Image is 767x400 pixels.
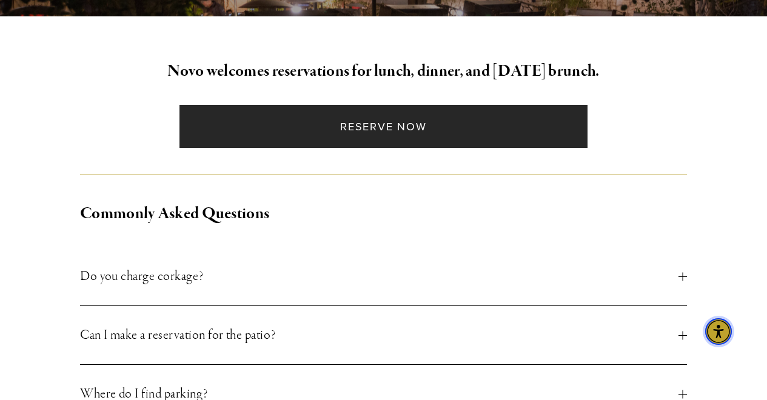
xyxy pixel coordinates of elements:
button: Do you charge corkage? [80,247,687,305]
span: Do you charge corkage? [80,265,678,287]
a: Reserve Now [179,105,588,148]
button: Can I make a reservation for the patio? [80,306,687,364]
h2: Commonly Asked Questions [80,201,687,227]
div: Accessibility Menu [705,318,732,345]
h2: Novo welcomes reservations for lunch, dinner, and [DATE] brunch. [80,59,687,84]
span: Can I make a reservation for the patio? [80,324,678,346]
